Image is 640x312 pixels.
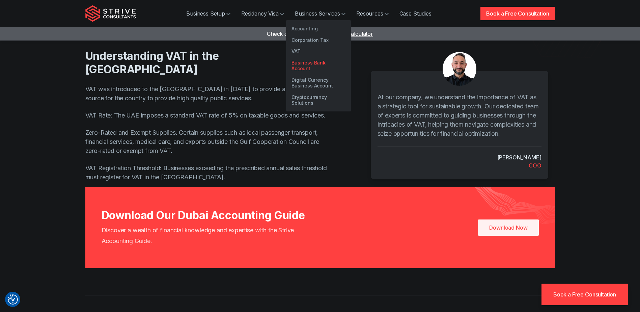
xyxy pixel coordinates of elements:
[303,30,373,37] span: UK vs Dubai Tax Calculator
[541,284,628,305] a: Book a Free Consultation
[85,84,334,103] p: VAT was introduced to the [GEOGRAPHIC_DATA] in [DATE] to provide a new income source for the coun...
[181,7,236,20] a: Business Setup
[286,57,351,74] a: Business Bank Account
[529,161,541,170] div: COO
[102,225,309,246] p: Discover a wealth of financial knowledge and expertise with the Strive Accounting Guide.
[85,49,334,76] h2: Understanding VAT in the [GEOGRAPHIC_DATA]
[8,294,18,305] img: Revisit consent button
[85,128,334,155] p: Zero-Rated and Exempt Supplies: Certain supplies such as local passenger transport, financial ser...
[351,7,394,20] a: Resources
[286,74,351,92] a: Digital Currency Business Account
[85,163,334,182] p: VAT Registration Threshold: Businesses exceeding the prescribed annual sales threshold must regis...
[378,93,541,138] p: At our company, we understand the importance of VAT as a strategic tool for sustainable growth. O...
[497,153,541,161] cite: [PERSON_NAME]
[480,7,555,20] a: Book a Free Consultation
[286,46,351,57] a: VAT
[85,111,334,120] p: VAT Rate: The UAE imposes a standard VAT rate of 5% on taxable goods and services.
[267,30,373,37] a: Check out ourUK vs Dubai Tax Calculator
[286,92,351,109] a: Cryptocurrency Solutions
[286,23,351,34] a: Accounting
[289,7,351,20] a: Business Services
[236,7,289,20] a: Residency Visa
[443,52,476,86] img: aDXDSydWJ-7kSlbU_Untitleddesign-75-.png
[85,5,136,22] img: Strive Consultants
[394,7,437,20] a: Case Studies
[8,294,18,305] button: Consent Preferences
[286,34,351,46] a: Corporation Tax
[102,209,309,222] h3: Download Our Dubai Accounting Guide
[478,219,538,236] a: Download Now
